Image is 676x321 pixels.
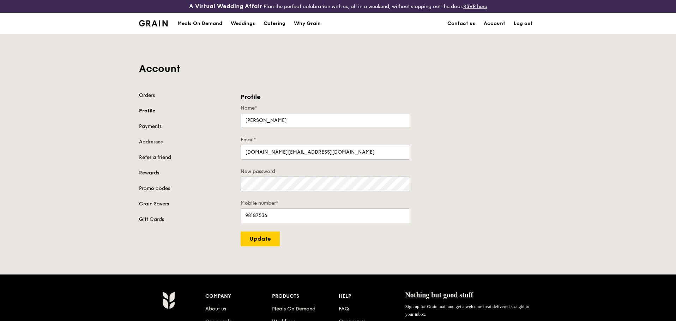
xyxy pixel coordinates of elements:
[241,168,410,175] label: New password
[139,92,232,99] a: Orders
[264,13,285,34] div: Catering
[139,12,168,33] a: GrainGrain
[290,13,325,34] a: Why Grain
[405,304,529,317] span: Sign up for Grain mail and get a welcome treat delivered straight to your inbox.
[139,107,232,115] a: Profile
[139,20,168,26] img: Grain
[241,136,410,143] label: Email*
[443,13,479,34] a: Contact us
[177,13,222,34] div: Meals On Demand
[241,105,410,112] label: Name*
[231,13,255,34] div: Weddings
[205,291,272,301] div: Company
[509,13,537,34] a: Log out
[135,3,541,10] div: Plan the perfect celebration with us, all in a weekend, without stepping out the door.
[272,306,315,312] a: Meals On Demand
[405,291,473,299] span: Nothing but good stuff
[139,185,232,192] a: Promo codes
[139,154,232,161] a: Refer a friend
[294,13,321,34] div: Why Grain
[162,291,175,309] img: Grain
[272,291,339,301] div: Products
[241,232,280,246] input: Update
[189,3,262,10] h3: A Virtual Wedding Affair
[139,169,232,177] a: Rewards
[139,123,232,130] a: Payments
[339,291,405,301] div: Help
[227,13,259,34] a: Weddings
[139,138,232,146] a: Addresses
[205,306,226,312] a: About us
[139,62,537,75] h1: Account
[241,92,410,102] h3: Profile
[479,13,509,34] a: Account
[241,200,410,207] label: Mobile number*
[463,4,487,10] a: RSVP here
[139,200,232,208] a: Grain Savers
[339,306,349,312] a: FAQ
[139,216,232,223] a: Gift Cards
[259,13,290,34] a: Catering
